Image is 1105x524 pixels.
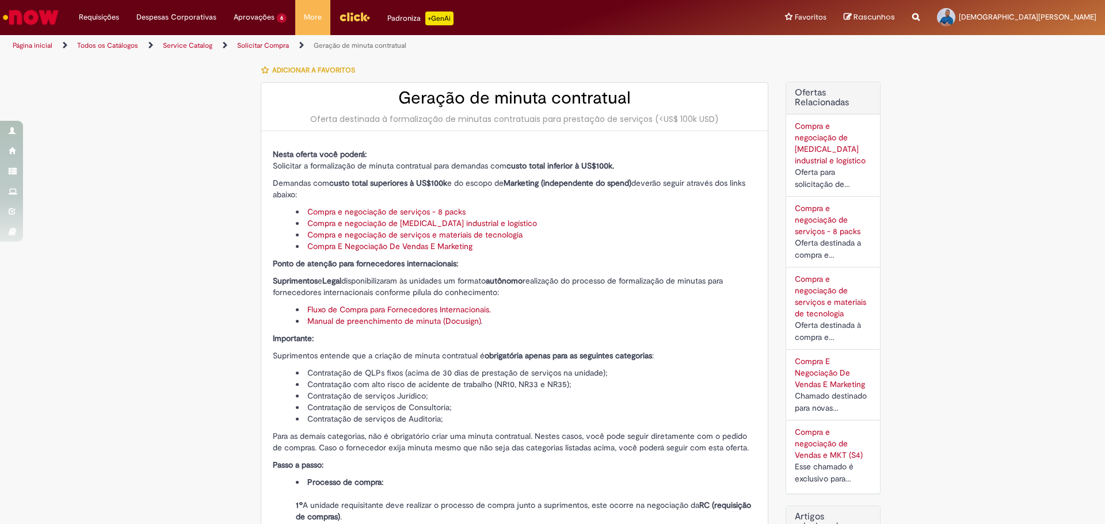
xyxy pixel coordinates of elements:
p: Solicitar a formalização de minuta contratual para demandas com [273,148,756,171]
h2: Ofertas Relacionadas [795,88,871,108]
div: Esse chamado é exclusivo para negociações de vendas e MKT que usam o fluxo do S4 (SAP Fiori) [795,461,871,485]
a: Rascunhos [844,12,895,23]
strong: autônomo [486,276,523,286]
li: Contratação de serviços de Auditoria; [296,413,756,424]
strong: Importante: [273,333,314,343]
div: Padroniza [387,12,454,25]
strong: Suprimentos [273,276,318,286]
strong: RC (requisição de compras) [296,500,751,522]
strong: Marketing (independente do spend) [504,178,631,188]
li: Contratação com alto risco de acidente de trabalho (NR10, NR33 e NR35); [296,378,756,390]
div: Oferta destinada à formalização de minutas contratuais para prestação de serviços (<US$ 100k USD) [273,113,756,125]
p: e disponibilizaram às unidades um formato realização do processo de formalização de minutas para ... [273,275,756,298]
a: Fluxo de Compra para Fornecedores Internacionais. [307,304,491,315]
div: Oferta destinada a compra e negociação de materiais e serviços de manutenção (valor anual superio... [795,237,871,261]
div: Ofertas Relacionadas [786,82,881,494]
span: Aprovações [234,12,275,23]
span: More [304,12,322,23]
strong: Passo a passo: [273,460,323,470]
a: Compra E Negociação De Vendas E Marketing [795,356,865,389]
img: ServiceNow [1,6,60,29]
strong: Nesta oferta você poderá: [273,149,367,159]
h2: Geração de minuta contratual [273,89,756,108]
p: Suprimentos entende que a criação de minuta contratual é : [273,350,756,361]
li: Contratação de serviços de Consultoria; [296,401,756,413]
a: Solicitar Compra [237,41,289,50]
a: Compra e negociação de serviços - 8 packs [307,206,466,217]
a: Service Catalog [163,41,212,50]
div: Chamado destinado para novas negociações e renegociações com verba de marketing, vendas ou [MEDIC... [795,390,871,414]
a: Geração de minuta contratual [314,41,406,50]
a: Compra e negociação de [MEDICAL_DATA] industrial e logístico [795,121,866,166]
div: Oferta para solicitação de negociação [MEDICAL_DATA] - Indiretos [795,166,871,190]
span: Adicionar a Favoritos [272,66,355,75]
span: Favoritos [795,12,826,23]
a: Compra e negociação de serviços e materiais de tecnologia [307,230,523,240]
strong: Legal [322,276,341,286]
span: 6 [277,13,287,23]
img: click_logo_yellow_360x200.png [339,8,370,25]
button: Adicionar a Favoritos [261,58,361,82]
a: Compra E Negociação De Vendas E Marketing [307,241,473,251]
span: Despesas Corporativas [136,12,216,23]
strong: Processo de compra: [307,477,383,487]
p: Para as demais categorias, não é obrigatório criar uma minuta contratual. Nestes casos, você pode... [273,430,756,453]
a: Compra e negociação de serviços - 8 packs [795,203,860,236]
ul: Trilhas de página [9,35,728,56]
a: Todos os Catálogos [77,41,138,50]
p: +GenAi [425,12,454,25]
a: Compra e negociação de [MEDICAL_DATA] industrial e logístico [307,218,537,228]
span: Rascunhos [853,12,895,22]
div: Oferta destinada à compra e negociação de serviços e materiais de informática. [795,319,871,343]
a: Compra e negociação de serviços e materiais de tecnologia [795,274,866,319]
li: Contratação de QLPs fixos (acima de 30 dias de prestação de serviços na unidade); [296,367,756,378]
strong: obrigatória apenas para as seguintes categorias [485,350,652,361]
strong: Ponto de atenção para fornecedores internacionais: [273,258,458,269]
strong: custo total superiores à US$100k [329,178,447,188]
span: [DEMOGRAPHIC_DATA][PERSON_NAME] [959,12,1096,22]
a: Manual de preenchimento de minuta (Docusign) [307,316,481,326]
a: Compra e negociação de Vendas e MKT (S4) [795,427,863,460]
a: Página inicial [13,41,52,50]
strong: 1º [296,500,303,510]
p: Demandas com e do escopo de deverão seguir através dos links abaixo: [273,177,756,200]
strong: custo total inferior à US$100k. [506,160,614,171]
span: Requisições [79,12,119,23]
li: Contratação de serviços Jurídico; [296,390,756,401]
li: . [296,315,756,327]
